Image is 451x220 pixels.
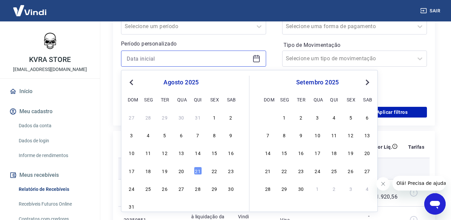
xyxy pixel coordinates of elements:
div: Choose terça-feira, 2 de setembro de 2025 [297,113,305,121]
div: Choose segunda-feira, 28 de julho de 2025 [144,113,152,121]
a: Informe de rendimentos [16,149,92,162]
div: Choose quinta-feira, 7 de agosto de 2025 [194,131,202,139]
div: Choose sábado, 13 de setembro de 2025 [363,131,371,139]
a: Dados de login [16,134,92,148]
div: sex [347,95,355,103]
div: Choose sexta-feira, 1 de agosto de 2025 [210,113,218,121]
div: Choose sábado, 23 de agosto de 2025 [227,167,235,175]
a: Início [8,84,92,99]
div: Choose segunda-feira, 8 de setembro de 2025 [280,131,288,139]
div: ter [161,95,169,103]
div: month 2025-09 [263,112,372,193]
div: Choose domingo, 21 de setembro de 2025 [264,167,272,175]
div: Choose quarta-feira, 6 de agosto de 2025 [177,131,185,139]
div: Choose quarta-feira, 3 de setembro de 2025 [177,202,185,210]
div: Choose segunda-feira, 15 de setembro de 2025 [280,149,288,157]
div: Choose quarta-feira, 3 de setembro de 2025 [314,113,322,121]
div: Choose segunda-feira, 11 de agosto de 2025 [144,149,152,157]
div: Choose domingo, 10 de agosto de 2025 [128,149,136,157]
div: Choose terça-feira, 9 de setembro de 2025 [297,131,305,139]
div: month 2025-08 [127,112,236,211]
input: Data inicial [127,54,250,64]
div: Choose quinta-feira, 2 de outubro de 2025 [330,185,338,193]
div: Choose sábado, 30 de agosto de 2025 [227,185,235,193]
div: qua [177,95,185,103]
div: Choose sábado, 6 de setembro de 2025 [227,202,235,210]
div: sex [210,95,218,103]
div: Choose quinta-feira, 11 de setembro de 2025 [330,131,338,139]
div: Choose segunda-feira, 18 de agosto de 2025 [144,167,152,175]
div: Choose domingo, 31 de agosto de 2025 [128,202,136,210]
div: Choose terça-feira, 29 de julho de 2025 [161,113,169,121]
div: Choose sexta-feira, 8 de agosto de 2025 [210,131,218,139]
div: Choose segunda-feira, 1 de setembro de 2025 [144,202,152,210]
img: Vindi [8,0,51,21]
iframe: Botão para abrir a janela de mensagens [424,193,446,215]
div: Choose segunda-feira, 1 de setembro de 2025 [280,113,288,121]
div: Choose segunda-feira, 4 de agosto de 2025 [144,131,152,139]
div: Choose sexta-feira, 12 de setembro de 2025 [347,131,355,139]
div: dom [264,95,272,103]
div: Choose domingo, 31 de agosto de 2025 [264,113,272,121]
div: seg [144,95,152,103]
div: qua [314,95,322,103]
button: Aplicar filtros [357,107,427,118]
div: Choose sexta-feira, 29 de agosto de 2025 [210,185,218,193]
div: Choose domingo, 17 de agosto de 2025 [128,167,136,175]
a: Relatório de Recebíveis [16,182,92,196]
div: dom [128,95,136,103]
div: Choose sexta-feira, 3 de outubro de 2025 [347,185,355,193]
button: Next Month [363,78,371,86]
div: Choose quarta-feira, 10 de setembro de 2025 [314,131,322,139]
div: Choose quinta-feira, 4 de setembro de 2025 [330,113,338,121]
p: Valor Líq. [370,144,392,150]
div: Choose sexta-feira, 5 de setembro de 2025 [210,202,218,210]
div: Choose terça-feira, 19 de agosto de 2025 [161,167,169,175]
div: Choose quarta-feira, 1 de outubro de 2025 [314,185,322,193]
span: Olá! Precisa de ajuda? [4,5,56,10]
div: Choose sábado, 16 de agosto de 2025 [227,149,235,157]
img: fe777f08-c6fa-44d2-bb1f-e2f5fe09f808.jpeg [37,27,64,54]
div: Choose quarta-feira, 17 de setembro de 2025 [314,149,322,157]
div: setembro 2025 [263,78,372,86]
div: Choose quinta-feira, 25 de setembro de 2025 [330,167,338,175]
div: Choose terça-feira, 23 de setembro de 2025 [297,167,305,175]
div: Choose quinta-feira, 14 de agosto de 2025 [194,149,202,157]
div: Choose sábado, 2 de agosto de 2025 [227,113,235,121]
div: Choose domingo, 14 de setembro de 2025 [264,149,272,157]
p: -R$ 1.920,56 [368,185,398,201]
div: Choose quarta-feira, 13 de agosto de 2025 [177,149,185,157]
div: Choose sexta-feira, 26 de setembro de 2025 [347,167,355,175]
div: Choose sexta-feira, 5 de setembro de 2025 [347,113,355,121]
div: Choose terça-feira, 16 de setembro de 2025 [297,149,305,157]
a: Dados da conta [16,119,92,133]
div: Choose quinta-feira, 21 de agosto de 2025 [194,167,202,175]
div: sab [363,95,371,103]
p: [EMAIL_ADDRESS][DOMAIN_NAME] [13,66,87,73]
div: Choose quinta-feira, 28 de agosto de 2025 [194,185,202,193]
div: Choose quarta-feira, 27 de agosto de 2025 [177,185,185,193]
div: Choose sexta-feira, 15 de agosto de 2025 [210,149,218,157]
div: Choose sábado, 27 de setembro de 2025 [363,167,371,175]
div: Choose quarta-feira, 20 de agosto de 2025 [177,167,185,175]
div: qui [194,95,202,103]
iframe: Mensagem da empresa [392,176,446,191]
div: Choose quinta-feira, 4 de setembro de 2025 [194,202,202,210]
div: Choose quinta-feira, 18 de setembro de 2025 [330,149,338,157]
p: Período personalizado [121,40,266,48]
p: KVRA STORE [29,56,71,63]
iframe: Fechar mensagem [376,177,390,191]
div: Choose terça-feira, 30 de setembro de 2025 [297,185,305,193]
div: Choose domingo, 3 de agosto de 2025 [128,131,136,139]
label: Tipo de Movimentação [284,41,426,49]
button: Meus recebíveis [8,168,92,182]
div: Choose terça-feira, 12 de agosto de 2025 [161,149,169,157]
div: Choose sexta-feira, 22 de agosto de 2025 [210,167,218,175]
button: Sair [419,5,443,17]
div: Choose sexta-feira, 19 de setembro de 2025 [347,149,355,157]
button: Previous Month [127,78,135,86]
div: Choose domingo, 28 de setembro de 2025 [264,185,272,193]
div: Choose sábado, 4 de outubro de 2025 [363,185,371,193]
div: Choose quarta-feira, 30 de julho de 2025 [177,113,185,121]
div: Choose terça-feira, 26 de agosto de 2025 [161,185,169,193]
